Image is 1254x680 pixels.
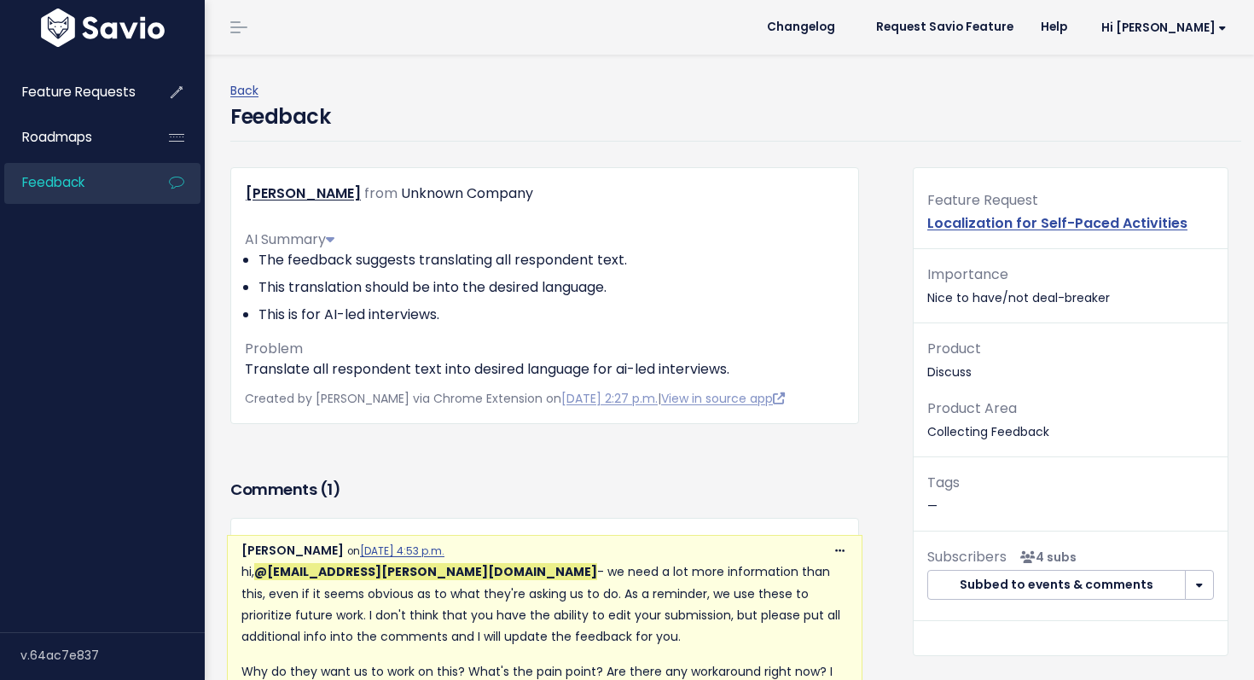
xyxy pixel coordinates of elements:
p: Discuss [927,337,1214,383]
span: Feature Request [927,190,1038,210]
span: <p><strong>Subscribers</strong><br><br> - Kelly Kendziorski<br> - Alex Evans<br> - Alexander DeCa... [1013,549,1077,566]
span: Importance [927,264,1008,284]
span: Roadmaps [22,128,92,146]
span: Problem [245,339,303,358]
a: View in source app [661,390,785,407]
span: on [347,544,444,558]
a: [DATE] 2:27 p.m. [561,390,658,407]
span: Product Area [927,398,1017,418]
span: 1 [327,479,333,500]
a: Localization for Self-Paced Activities [927,213,1187,233]
button: Subbed to events & comments [927,570,1186,601]
h3: Comments ( ) [230,478,859,502]
span: Feature Requests [22,83,136,101]
div: v.64ac7e837 [20,633,205,677]
li: This is for AI-led interviews. [258,305,845,325]
a: Hi [PERSON_NAME] [1081,15,1240,41]
img: logo-white.9d6f32f41409.svg [37,9,169,47]
p: Translate all respondent text into desired language for ai-led interviews. [245,359,845,380]
span: from [364,183,398,203]
a: Back [230,82,258,99]
a: Request Savio Feature [862,15,1027,40]
p: Collecting Feedback [927,397,1214,443]
h4: Feedback [230,102,330,132]
span: Product [927,339,981,358]
a: [DATE] 4:53 p.m. [360,544,444,558]
span: AI Summary [245,230,334,249]
a: [PERSON_NAME] [246,183,361,203]
span: Hi [PERSON_NAME] [1101,21,1227,34]
span: Feedback [22,173,84,191]
a: Roadmaps [4,118,142,157]
span: [PERSON_NAME] [241,542,344,559]
span: Changelog [767,21,835,33]
div: Unknown Company [401,182,533,206]
p: — [927,471,1214,517]
a: Help [1027,15,1081,40]
p: hi, - we need a lot more information than this, even if it seems obvious as to what they're askin... [241,561,848,648]
a: Feedback [4,163,142,202]
span: Tags [927,473,960,492]
li: This translation should be into the desired language. [258,277,845,298]
li: The feedback suggests translating all respondent text. [258,250,845,270]
span: Subscribers [927,547,1007,567]
span: Alex Evans [254,563,597,580]
p: Nice to have/not deal-breaker [927,263,1214,309]
span: Created by [PERSON_NAME] via Chrome Extension on | [245,390,785,407]
a: Feature Requests [4,73,142,112]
